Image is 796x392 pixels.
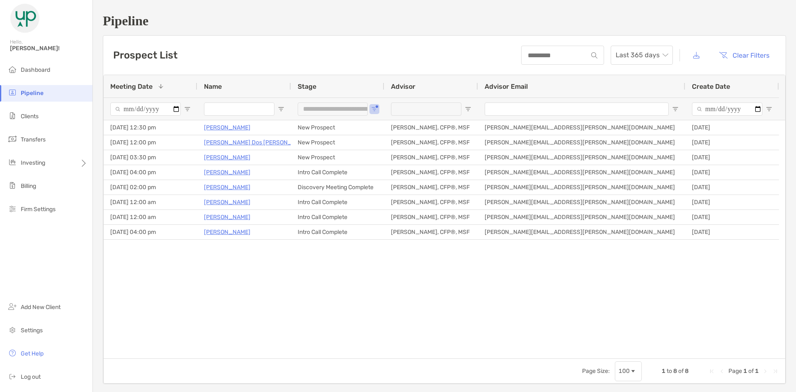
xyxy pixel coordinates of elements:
img: Zoe Logo [10,3,40,33]
div: [DATE] 12:30 pm [104,120,197,135]
span: Add New Client [21,304,61,311]
img: pipeline icon [7,88,17,97]
span: 8 [685,368,689,375]
span: Name [204,83,222,90]
div: First Page [709,368,715,375]
span: Pipeline [21,90,44,97]
img: dashboard icon [7,64,17,74]
div: [PERSON_NAME], CFP®, MSF [384,120,478,135]
span: 1 [662,368,665,375]
button: Open Filter Menu [184,106,191,112]
div: [PERSON_NAME][EMAIL_ADDRESS][PERSON_NAME][DOMAIN_NAME] [478,210,685,224]
span: Clients [21,113,39,120]
p: [PERSON_NAME] [204,182,250,192]
div: [PERSON_NAME], CFP®, MSF [384,210,478,224]
div: [DATE] 03:30 pm [104,150,197,165]
input: Create Date Filter Input [692,102,762,116]
div: [PERSON_NAME][EMAIL_ADDRESS][PERSON_NAME][DOMAIN_NAME] [478,225,685,239]
div: 100 [619,368,630,375]
a: [PERSON_NAME] [204,197,250,207]
span: Transfers [21,136,46,143]
span: of [678,368,684,375]
div: New Prospect [291,120,384,135]
button: Open Filter Menu [672,106,679,112]
input: Advisor Email Filter Input [485,102,669,116]
img: add_new_client icon [7,302,17,312]
div: [DATE] [685,165,779,180]
div: [PERSON_NAME], CFP®, MSF [384,150,478,165]
span: Create Date [692,83,730,90]
img: firm-settings icon [7,204,17,214]
div: [DATE] 04:00 pm [104,165,197,180]
span: Advisor Email [485,83,528,90]
div: [PERSON_NAME][EMAIL_ADDRESS][PERSON_NAME][DOMAIN_NAME] [478,165,685,180]
span: Settings [21,327,43,334]
span: Billing [21,183,36,190]
span: 1 [743,368,747,375]
div: Intro Call Complete [291,225,384,239]
img: get-help icon [7,348,17,358]
span: Page [728,368,742,375]
input: Meeting Date Filter Input [110,102,181,116]
div: Previous Page [718,368,725,375]
span: 1 [755,368,759,375]
a: [PERSON_NAME] [204,152,250,163]
img: clients icon [7,111,17,121]
img: input icon [591,52,597,58]
div: [DATE] [685,120,779,135]
div: [DATE] [685,180,779,195]
span: Investing [21,159,45,166]
span: of [748,368,754,375]
input: Name Filter Input [204,102,274,116]
a: [PERSON_NAME] [204,227,250,237]
div: [DATE] 12:00 pm [104,135,197,150]
div: [PERSON_NAME][EMAIL_ADDRESS][PERSON_NAME][DOMAIN_NAME] [478,195,685,209]
div: [DATE] [685,195,779,209]
p: [PERSON_NAME] [204,167,250,178]
span: to [667,368,672,375]
div: Intro Call Complete [291,165,384,180]
a: [PERSON_NAME] [204,122,250,133]
div: Next Page [762,368,769,375]
div: [PERSON_NAME][EMAIL_ADDRESS][PERSON_NAME][DOMAIN_NAME] [478,135,685,150]
div: Discovery Meeting Complete [291,180,384,195]
button: Open Filter Menu [766,106,772,112]
span: Meeting Date [110,83,153,90]
img: billing icon [7,180,17,190]
div: [PERSON_NAME][EMAIL_ADDRESS][PERSON_NAME][DOMAIN_NAME] [478,150,685,165]
div: [DATE] 04:00 pm [104,225,197,239]
button: Open Filter Menu [278,106,284,112]
img: transfers icon [7,134,17,144]
div: [DATE] 12:00 am [104,195,197,209]
a: [PERSON_NAME] [204,212,250,222]
div: [PERSON_NAME][EMAIL_ADDRESS][PERSON_NAME][DOMAIN_NAME] [478,120,685,135]
h1: Pipeline [103,13,786,29]
div: [PERSON_NAME], CFP®, MSF [384,165,478,180]
span: [PERSON_NAME]! [10,45,87,52]
div: [DATE] 02:00 pm [104,180,197,195]
div: New Prospect [291,150,384,165]
div: [DATE] [685,225,779,239]
div: Page Size [615,361,642,381]
div: [DATE] [685,210,779,224]
span: Firm Settings [21,206,56,213]
div: [DATE] [685,150,779,165]
div: New Prospect [291,135,384,150]
div: Intro Call Complete [291,210,384,224]
span: Advisor [391,83,415,90]
span: Dashboard [21,66,50,73]
span: 8 [673,368,677,375]
div: [PERSON_NAME][EMAIL_ADDRESS][PERSON_NAME][DOMAIN_NAME] [478,180,685,195]
a: [PERSON_NAME] Dos [PERSON_NAME] [204,137,310,148]
button: Clear Filters [713,46,776,64]
div: Page Size: [582,368,610,375]
img: investing icon [7,157,17,167]
div: Last Page [772,368,779,375]
span: Stage [298,83,316,90]
div: [DATE] 12:00 am [104,210,197,224]
img: logout icon [7,371,17,381]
